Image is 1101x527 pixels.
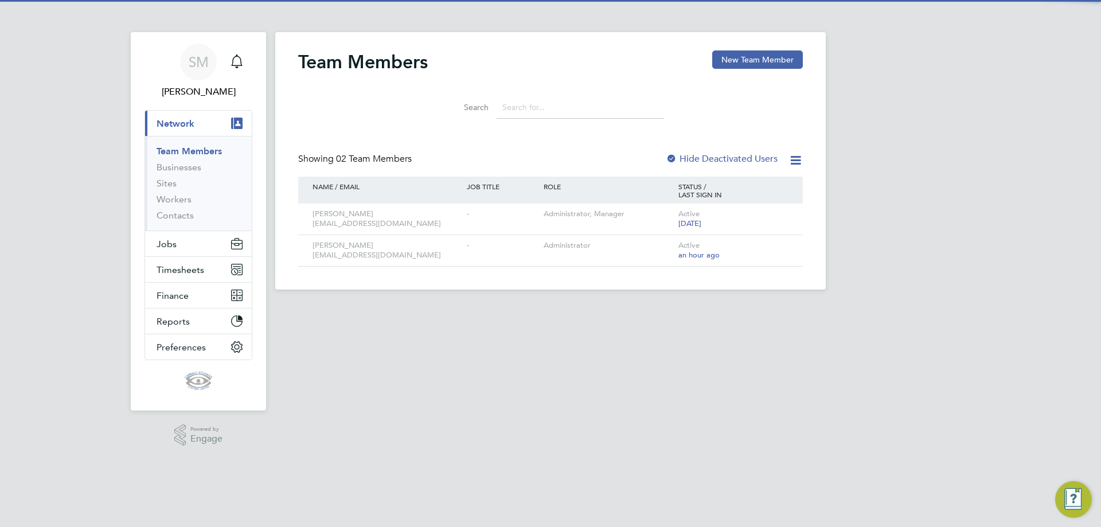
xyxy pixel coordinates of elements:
[145,85,252,99] span: Sue Munro
[157,162,201,173] a: Businesses
[145,309,252,334] button: Reports
[145,334,252,360] button: Preferences
[712,50,803,69] button: New Team Member
[145,44,252,99] a: SM[PERSON_NAME]
[464,235,541,256] div: -
[145,372,252,390] a: Go to home page
[157,342,206,353] span: Preferences
[678,218,701,228] span: [DATE]
[310,204,464,235] div: [PERSON_NAME] [EMAIL_ADDRESS][DOMAIN_NAME]
[1055,481,1092,518] button: Engage Resource Center
[157,316,190,327] span: Reports
[336,153,412,165] span: 02 Team Members
[298,50,428,73] h2: Team Members
[145,231,252,256] button: Jobs
[157,146,222,157] a: Team Members
[678,250,720,260] span: an hour ago
[676,177,791,204] div: STATUS / LAST SIGN IN
[189,54,209,69] span: SM
[497,96,664,119] input: Search for...
[437,102,489,112] label: Search
[310,177,464,196] div: NAME / EMAIL
[157,178,177,189] a: Sites
[676,204,791,235] div: Active
[157,118,194,129] span: Network
[145,283,252,308] button: Finance
[157,264,204,275] span: Timesheets
[190,424,222,434] span: Powered by
[298,153,414,165] div: Showing
[131,32,266,411] nav: Main navigation
[464,204,541,225] div: -
[541,177,676,196] div: ROLE
[157,194,192,205] a: Workers
[464,177,541,196] div: JOB TITLE
[185,372,212,390] img: cis-logo-retina.png
[145,111,252,136] button: Network
[676,235,791,266] div: Active
[666,153,778,165] label: Hide Deactivated Users
[541,204,676,225] div: Administrator, Manager
[174,424,223,446] a: Powered byEngage
[541,235,676,256] div: Administrator
[157,210,194,221] a: Contacts
[157,239,177,249] span: Jobs
[190,434,222,444] span: Engage
[310,235,464,266] div: [PERSON_NAME] [EMAIL_ADDRESS][DOMAIN_NAME]
[145,136,252,231] div: Network
[157,290,189,301] span: Finance
[145,257,252,282] button: Timesheets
